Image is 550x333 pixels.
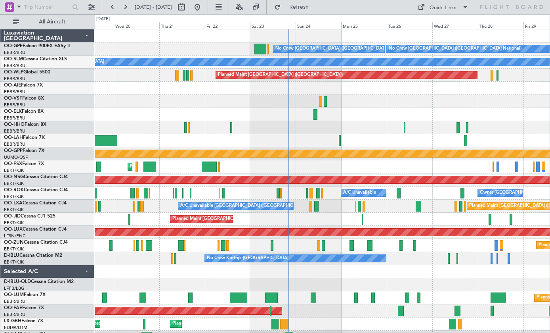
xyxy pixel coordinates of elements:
[4,259,24,265] a: EBKT/KJK
[271,1,318,13] button: Refresh
[4,227,23,232] span: OO-LUX
[4,253,19,258] span: D-IBLU
[296,22,341,29] div: Sun 24
[4,298,25,304] a: EBBR/BRU
[172,213,297,225] div: Planned Maint [GEOGRAPHIC_DATA] ([GEOGRAPHIC_DATA])
[4,175,24,179] span: OO-NSG
[4,135,45,140] a: OO-LAHFalcon 7X
[4,293,46,297] a: OO-LUMFalcon 7X
[4,246,24,252] a: EBKT/KJK
[4,70,23,75] span: OO-WLP
[4,240,24,245] span: OO-ZUN
[4,253,62,258] a: D-IBLUCessna Citation M2
[4,201,23,206] span: OO-LXA
[4,240,68,245] a: OO-ZUNCessna Citation CJ4
[4,181,24,187] a: EBKT/KJK
[414,1,472,13] button: Quick Links
[4,96,44,101] a: OO-VSFFalcon 8X
[4,279,74,284] a: D-IBLU-OLDCessna Citation M2
[4,148,23,153] span: OO-GPP
[4,319,21,323] span: LX-GBH
[4,188,24,192] span: OO-ROK
[432,22,478,29] div: Wed 27
[341,22,387,29] div: Mon 25
[4,227,67,232] a: OO-LUXCessna Citation CJ4
[430,4,456,12] div: Quick Links
[4,109,22,114] span: OO-ELK
[4,233,26,239] a: LFSN/ENC
[21,19,84,25] span: All Aircraft
[207,252,288,264] div: No Crew Kortrijk-[GEOGRAPHIC_DATA]
[387,22,432,29] div: Tue 26
[4,154,28,160] a: UUMO/OSF
[4,306,44,310] a: OO-FAEFalcon 7X
[4,44,70,48] a: OO-GPEFalcon 900EX EASy II
[4,122,46,127] a: OO-HHOFalcon 8X
[4,279,31,284] span: D-IBLU-OLD
[4,325,27,331] a: EDLW/DTM
[283,4,316,10] span: Refresh
[4,57,67,62] a: OO-SLMCessna Citation XLS
[4,89,25,95] a: EBBR/BRU
[250,22,296,29] div: Sat 23
[24,1,70,13] input: Trip Number
[4,128,25,134] a: EBBR/BRU
[4,293,24,297] span: OO-LUM
[4,214,21,219] span: OO-JID
[4,201,67,206] a: OO-LXACessna Citation CJ4
[4,162,22,166] span: OO-FSX
[4,148,44,153] a: OO-GPPFalcon 7X
[4,96,22,101] span: OO-VSF
[4,76,25,82] a: EBBR/BRU
[4,285,25,291] a: LFPB/LBG
[389,43,521,55] div: No Crew [GEOGRAPHIC_DATA] ([GEOGRAPHIC_DATA] National)
[4,109,44,114] a: OO-ELKFalcon 8X
[4,194,24,200] a: EBKT/KJK
[172,318,261,330] div: Planned Maint Nice ([GEOGRAPHIC_DATA])
[4,319,43,323] a: LX-GBHFalcon 7X
[130,161,222,173] div: Planned Maint Kortrijk-[GEOGRAPHIC_DATA]
[4,83,21,88] span: OO-AIE
[4,63,25,69] a: EBBR/BRU
[4,135,23,140] span: OO-LAH
[4,44,23,48] span: OO-GPE
[135,4,172,11] span: [DATE] - [DATE]
[4,115,25,121] a: EBBR/BRU
[159,22,205,29] div: Thu 21
[4,306,22,310] span: OO-FAE
[96,16,110,23] div: [DATE]
[205,22,250,29] div: Fri 22
[4,162,44,166] a: OO-FSXFalcon 7X
[9,15,86,28] button: All Aircraft
[4,102,25,108] a: EBBR/BRU
[4,50,25,56] a: EBBR/BRU
[275,43,408,55] div: No Crew [GEOGRAPHIC_DATA] ([GEOGRAPHIC_DATA] National)
[180,200,328,212] div: A/C Unavailable [GEOGRAPHIC_DATA] ([GEOGRAPHIC_DATA] National)
[218,69,343,81] div: Planned Maint [GEOGRAPHIC_DATA] ([GEOGRAPHIC_DATA])
[4,188,68,192] a: OO-ROKCessna Citation CJ4
[4,167,24,173] a: EBKT/KJK
[4,207,24,213] a: EBKT/KJK
[4,122,25,127] span: OO-HHO
[4,70,50,75] a: OO-WLPGlobal 5500
[4,175,68,179] a: OO-NSGCessna Citation CJ4
[4,312,25,318] a: EBBR/BRU
[4,83,43,88] a: OO-AIEFalcon 7X
[4,141,25,147] a: EBBR/BRU
[4,220,24,226] a: EBKT/KJK
[114,22,159,29] div: Wed 20
[4,57,23,62] span: OO-SLM
[478,22,523,29] div: Thu 28
[343,187,376,199] div: A/C Unavailable
[4,214,55,219] a: OO-JIDCessna CJ1 525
